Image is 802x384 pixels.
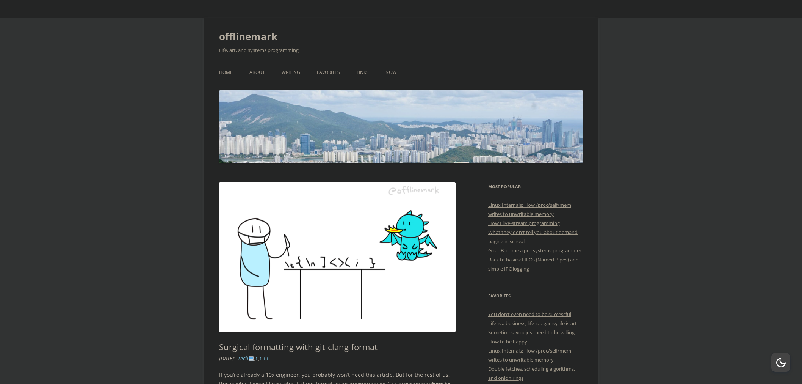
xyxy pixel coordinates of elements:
h2: Life, art, and systems programming [219,46,583,55]
a: About [249,64,265,81]
img: 💻 [249,356,254,361]
a: What they don't tell you about demand paging in school [488,229,578,245]
a: Now [385,64,396,81]
a: Sometimes, you just need to be willing [488,329,575,336]
a: Favorites [317,64,340,81]
time: [DATE] [219,355,234,362]
a: offlinemark [219,27,277,46]
h3: Most Popular [488,182,583,191]
a: Double fetches, scheduling algorithms, and onion rings [488,365,575,381]
a: _Tech [235,355,254,362]
a: C [255,355,258,362]
a: Life is a business; life is a game; life is art [488,320,577,327]
a: Home [219,64,233,81]
a: Links [357,64,369,81]
a: Writing [282,64,300,81]
a: How to be happy [488,338,527,345]
a: Goal: Become a pro systems programmer [488,247,581,254]
a: Linux Internals: How /proc/self/mem writes to unwritable memory [488,201,571,217]
a: You don’t even need to be successful [488,311,571,318]
i: : , , [219,355,269,362]
a: C++ [260,355,269,362]
a: Linux Internals: How /proc/self/mem writes to unwritable memory [488,347,571,363]
h3: Favorites [488,291,583,301]
a: How I live-stream programming [488,220,560,227]
a: Back to basics: FIFOs (Named Pipes) and simple IPC logging [488,256,579,272]
h1: Surgical formatting with git-clang-format [219,342,456,352]
img: offlinemark [219,90,583,163]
